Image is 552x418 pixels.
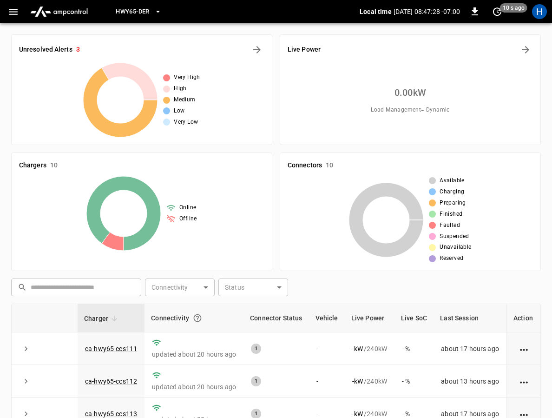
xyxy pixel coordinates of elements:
[152,382,236,391] p: updated about 20 hours ago
[440,221,460,230] span: Faulted
[85,345,137,352] a: ca-hwy65-ccs111
[174,84,187,93] span: High
[352,344,363,353] p: - kW
[394,85,426,100] h6: 0.00 kW
[532,4,547,19] div: profile-icon
[179,203,196,212] span: Online
[174,118,198,127] span: Very Low
[251,344,261,354] div: 1
[84,313,120,324] span: Charger
[152,350,236,359] p: updated about 20 hours ago
[440,254,463,263] span: Reserved
[352,377,387,386] div: / 240 kW
[19,160,46,171] h6: Chargers
[440,210,462,219] span: Finished
[288,160,322,171] h6: Connectors
[85,378,137,385] a: ca-hwy65-ccs112
[174,73,200,82] span: Very High
[26,3,92,20] img: ampcontrol.io logo
[243,304,309,332] th: Connector Status
[174,95,195,105] span: Medium
[345,304,394,332] th: Live Power
[309,304,345,332] th: Vehicle
[394,365,434,398] td: - %
[19,45,72,55] h6: Unresolved Alerts
[360,7,392,16] p: Local time
[151,310,237,326] div: Connectivity
[85,410,137,418] a: ca-hwy65-ccs113
[500,3,527,13] span: 10 s ago
[440,199,466,208] span: Preparing
[112,3,165,21] button: HWY65-DER
[440,176,465,186] span: Available
[394,304,434,332] th: Live SoC
[116,7,149,17] span: HWY65-DER
[506,304,540,332] th: Action
[440,232,469,241] span: Suspended
[490,4,505,19] button: set refresh interval
[19,342,33,356] button: expand row
[434,332,506,365] td: about 17 hours ago
[189,310,206,326] button: Connection between the charger and our software.
[518,344,530,353] div: action cell options
[394,332,434,365] td: - %
[326,160,333,171] h6: 10
[76,45,80,55] h6: 3
[518,377,530,386] div: action cell options
[288,45,321,55] h6: Live Power
[309,332,345,365] td: -
[352,377,363,386] p: - kW
[440,187,464,197] span: Charging
[440,243,471,252] span: Unavailable
[250,42,264,57] button: All Alerts
[434,365,506,398] td: about 13 hours ago
[179,214,197,224] span: Offline
[518,42,533,57] button: Energy Overview
[394,7,460,16] p: [DATE] 08:47:28 -07:00
[309,365,345,398] td: -
[251,376,261,386] div: 1
[174,106,184,116] span: Low
[434,304,506,332] th: Last Session
[50,160,58,171] h6: 10
[352,344,387,353] div: / 240 kW
[371,106,450,115] span: Load Management = Dynamic
[19,374,33,388] button: expand row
